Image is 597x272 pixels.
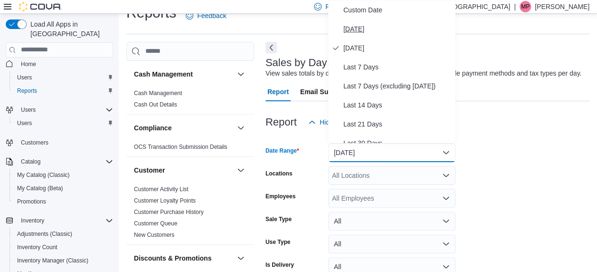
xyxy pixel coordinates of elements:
span: Last 30 Days [343,137,452,149]
span: [DATE] [343,23,452,35]
span: Users [13,72,113,83]
span: Reports [17,87,37,95]
span: Inventory Manager (Classic) [17,257,88,264]
a: Home [17,58,40,70]
a: Inventory Manager (Classic) [13,255,92,266]
a: Feedback [182,6,230,25]
span: Home [21,60,36,68]
span: Reports [13,85,113,97]
h3: Sales by Day [265,57,327,68]
h3: Customer [134,165,165,175]
label: Is Delivery [265,261,294,269]
button: Next [265,42,277,53]
button: My Catalog (Beta) [9,182,117,195]
button: Hide Parameters [304,113,373,132]
span: Last 21 Days [343,118,452,130]
span: Customer Purchase History [134,208,204,216]
div: Mark Patafie [520,1,531,12]
a: My Catalog (Classic) [13,169,74,181]
a: Reports [13,85,41,97]
a: Customer Loyalty Points [134,197,196,204]
button: Compliance [235,122,246,134]
label: Sale Type [265,215,292,223]
button: Customer [235,165,246,176]
a: My Catalog (Beta) [13,183,67,194]
span: Users [21,106,36,114]
div: Compliance [126,141,254,156]
a: Cash Management [134,90,182,97]
span: MP [521,1,530,12]
button: Reports [9,84,117,97]
label: Date Range [265,147,299,155]
span: Inventory [21,217,44,224]
a: OCS Transaction Submission Details [134,144,227,150]
label: Locations [265,170,293,177]
a: Adjustments (Classic) [13,228,76,240]
a: New Customers [134,232,174,238]
button: Inventory [2,214,117,227]
span: Report [267,82,289,101]
span: Customers [17,136,113,148]
div: Customer [126,184,254,244]
span: Promotions [17,198,46,205]
span: My Catalog (Classic) [13,169,113,181]
h3: Compliance [134,123,171,133]
span: Home [17,58,113,70]
button: Promotions [9,195,117,208]
span: Catalog [21,158,40,165]
p: | [514,1,516,12]
button: Cash Management [235,68,246,80]
span: Adjustments (Classic) [17,230,72,238]
h3: Report [265,117,297,128]
span: Customer Activity List [134,185,189,193]
a: Customer Activity List [134,186,189,193]
span: Feedback [197,11,226,20]
button: Catalog [2,155,117,168]
button: Open list of options [442,172,450,179]
button: Cash Management [134,69,233,79]
a: Customer Queue [134,220,177,227]
button: Inventory [17,215,48,226]
span: Last 7 Days (excluding [DATE]) [343,80,452,92]
span: Inventory [17,215,113,226]
button: My Catalog (Classic) [9,168,117,182]
h3: Discounts & Promotions [134,253,211,263]
span: Promotions [13,196,113,207]
img: Cova [19,2,62,11]
span: My Catalog (Classic) [17,171,70,179]
span: Email Subscription [300,82,360,101]
span: Users [13,117,113,129]
button: Catalog [17,156,44,167]
button: Inventory Manager (Classic) [9,254,117,267]
button: Open list of options [442,194,450,202]
button: Users [9,117,117,130]
span: Catalog [17,156,113,167]
button: All [328,212,455,231]
a: Cash Out Details [134,101,177,108]
span: Custom Date [343,4,452,16]
button: All [328,234,455,253]
span: My Catalog (Beta) [13,183,113,194]
button: Customers [2,136,117,149]
div: Select listbox [328,0,455,143]
a: Users [13,72,36,83]
span: [DATE] [343,42,452,54]
span: Inventory Manager (Classic) [13,255,113,266]
button: Discounts & Promotions [235,253,246,264]
button: Customer [134,165,233,175]
span: Users [17,119,32,127]
div: Cash Management [126,87,254,114]
span: Last 14 Days [343,99,452,111]
button: Users [2,103,117,117]
span: Users [17,104,113,116]
button: Home [2,57,117,71]
span: OCS Transaction Submission Details [134,143,227,151]
a: Users [13,117,36,129]
a: Promotions [13,196,50,207]
p: [PERSON_NAME] [535,1,589,12]
span: Feedback [325,2,354,11]
span: Customers [21,139,48,146]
